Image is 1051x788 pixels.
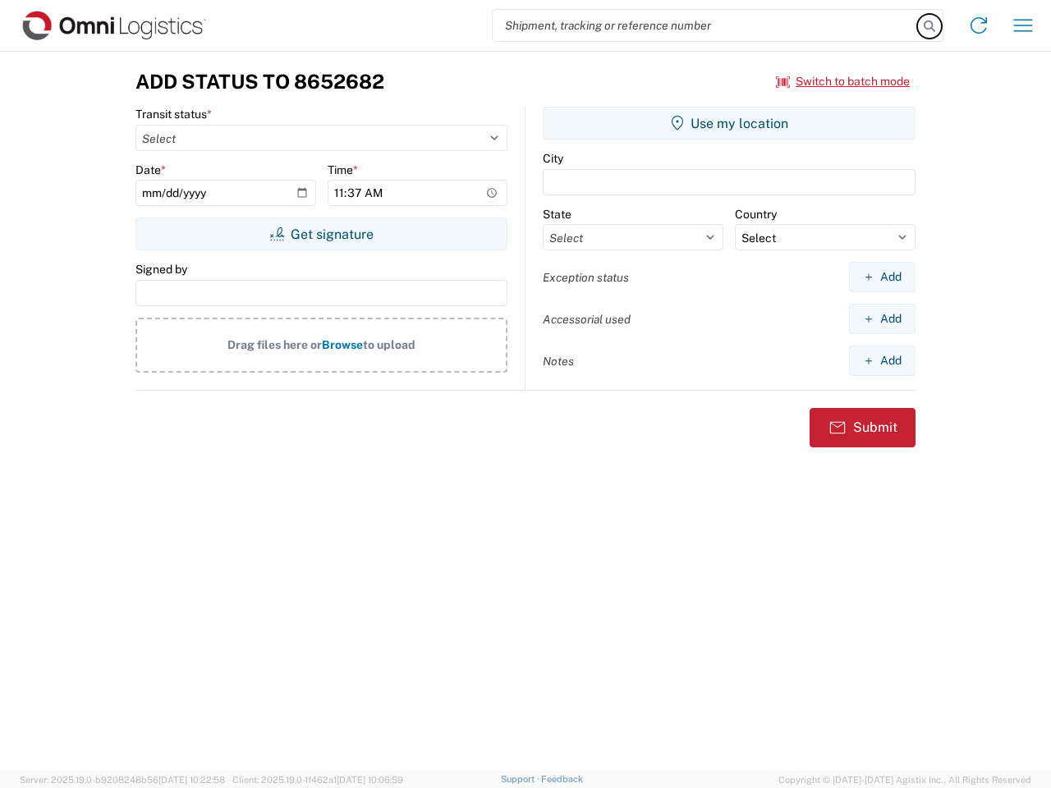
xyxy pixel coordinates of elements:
[363,338,415,351] span: to upload
[776,68,910,95] button: Switch to batch mode
[322,338,363,351] span: Browse
[158,775,225,785] span: [DATE] 10:22:58
[135,107,212,121] label: Transit status
[543,270,629,285] label: Exception status
[778,772,1031,787] span: Copyright © [DATE]-[DATE] Agistix Inc., All Rights Reserved
[543,151,563,166] label: City
[493,10,918,41] input: Shipment, tracking or reference number
[337,775,403,785] span: [DATE] 10:06:59
[232,775,403,785] span: Client: 2025.19.0-1f462a1
[849,304,916,334] button: Add
[543,107,916,140] button: Use my location
[135,70,384,94] h3: Add Status to 8652682
[328,163,358,177] label: Time
[135,163,166,177] label: Date
[543,207,571,222] label: State
[501,774,542,784] a: Support
[810,408,916,447] button: Submit
[735,207,777,222] label: Country
[227,338,322,351] span: Drag files here or
[543,312,631,327] label: Accessorial used
[541,774,583,784] a: Feedback
[135,218,507,250] button: Get signature
[849,262,916,292] button: Add
[543,354,574,369] label: Notes
[20,775,225,785] span: Server: 2025.19.0-b9208248b56
[849,346,916,376] button: Add
[135,262,187,277] label: Signed by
